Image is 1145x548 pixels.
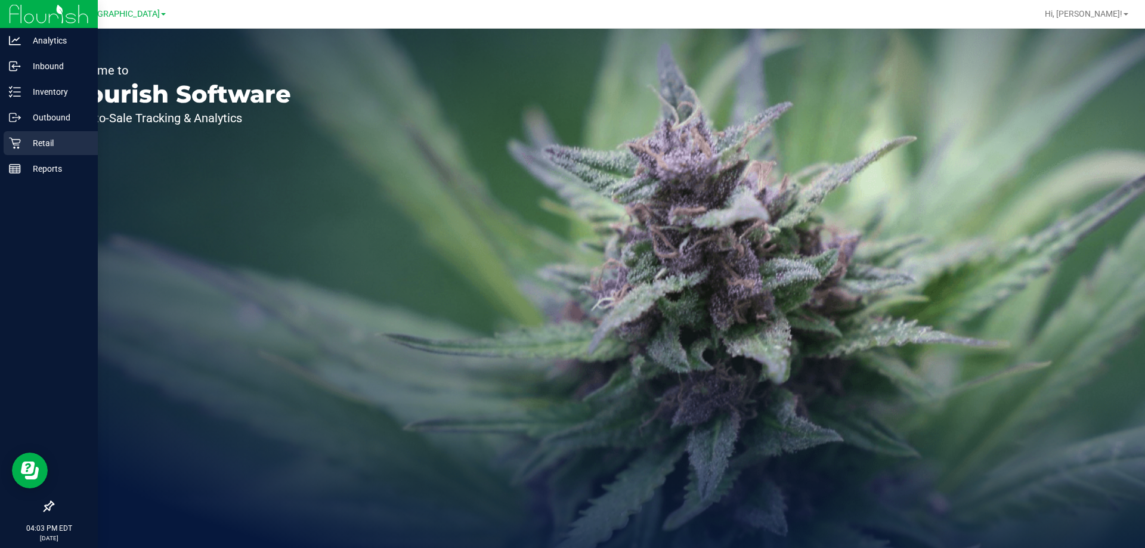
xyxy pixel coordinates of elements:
[64,112,291,124] p: Seed-to-Sale Tracking & Analytics
[9,163,21,175] inline-svg: Reports
[9,137,21,149] inline-svg: Retail
[9,112,21,123] inline-svg: Outbound
[64,82,291,106] p: Flourish Software
[5,523,92,534] p: 04:03 PM EDT
[9,86,21,98] inline-svg: Inventory
[64,64,291,76] p: Welcome to
[21,162,92,176] p: Reports
[78,9,160,19] span: [GEOGRAPHIC_DATA]
[1045,9,1122,18] span: Hi, [PERSON_NAME]!
[9,35,21,47] inline-svg: Analytics
[12,453,48,488] iframe: Resource center
[5,534,92,543] p: [DATE]
[21,110,92,125] p: Outbound
[21,59,92,73] p: Inbound
[21,85,92,99] p: Inventory
[9,60,21,72] inline-svg: Inbound
[21,33,92,48] p: Analytics
[21,136,92,150] p: Retail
